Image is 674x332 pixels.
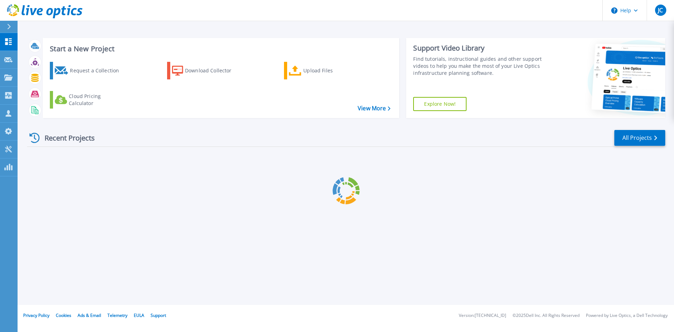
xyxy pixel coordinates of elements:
a: View More [358,105,390,112]
div: Recent Projects [27,129,104,147]
a: Telemetry [107,312,127,318]
div: Support Video Library [413,44,545,53]
a: Cloud Pricing Calculator [50,91,128,109]
a: Upload Files [284,62,362,79]
a: Privacy Policy [23,312,49,318]
a: Cookies [56,312,71,318]
div: Request a Collection [70,64,126,78]
li: Version: [TECHNICAL_ID] [459,313,506,318]
div: Upload Files [303,64,359,78]
a: Explore Now! [413,97,467,111]
a: All Projects [614,130,665,146]
div: Find tutorials, instructional guides and other support videos to help you make the most of your L... [413,56,545,77]
li: © 2025 Dell Inc. All Rights Reserved [513,313,580,318]
h3: Start a New Project [50,45,390,53]
li: Powered by Live Optics, a Dell Technology [586,313,668,318]
div: Download Collector [185,64,241,78]
a: EULA [134,312,144,318]
span: JC [658,7,663,13]
a: Request a Collection [50,62,128,79]
div: Cloud Pricing Calculator [69,93,125,107]
a: Support [151,312,166,318]
a: Download Collector [167,62,245,79]
a: Ads & Email [78,312,101,318]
